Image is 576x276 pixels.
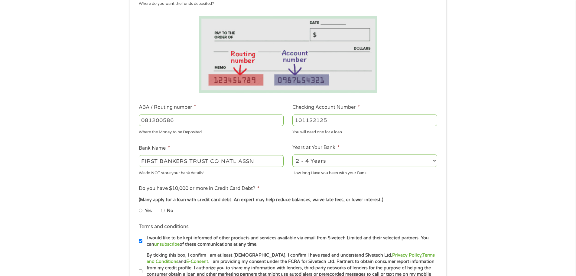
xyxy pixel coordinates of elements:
[186,259,208,264] a: E-Consent
[139,115,284,126] input: 263177916
[392,253,421,258] a: Privacy Policy
[139,197,437,203] div: (Many apply for a loan with credit card debt. An expert may help reduce balances, waive late fees...
[139,145,170,151] label: Bank Name
[292,127,437,135] div: You will need one for a loan.
[139,104,196,111] label: ABA / Routing number
[139,185,259,192] label: Do you have $10,000 or more in Credit Card Debt?
[167,208,173,214] label: No
[292,145,340,151] label: Years at Your Bank
[139,168,284,176] div: We do NOT store your bank details!
[292,168,437,176] div: How long Have you been with your Bank
[139,1,433,7] div: Where do you want the funds deposited?
[142,235,439,248] label: I would like to be kept informed of other products and services available via email from Sivetech...
[145,208,152,214] label: Yes
[199,16,378,93] img: Routing number location
[139,127,284,135] div: Where the Money to be Deposited
[292,104,360,111] label: Checking Account Number
[147,253,435,264] a: Terms and Conditions
[292,115,437,126] input: 345634636
[139,224,189,230] label: Terms and conditions
[154,242,180,247] a: unsubscribe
